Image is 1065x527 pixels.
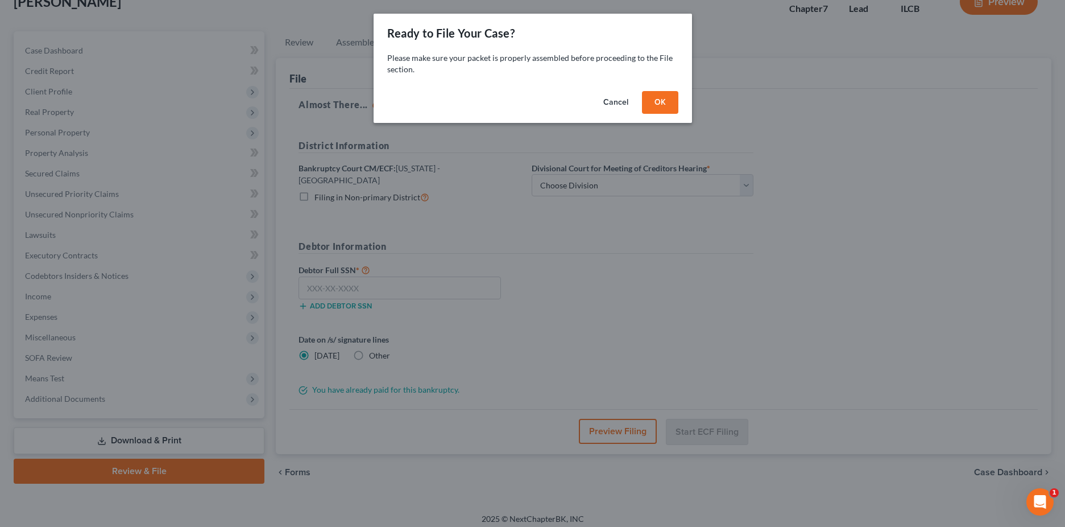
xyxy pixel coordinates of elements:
[642,91,678,114] button: OK
[1026,488,1054,516] iframe: Intercom live chat
[387,25,515,41] div: Ready to File Your Case?
[594,91,637,114] button: Cancel
[1050,488,1059,497] span: 1
[387,52,678,75] p: Please make sure your packet is properly assembled before proceeding to the File section.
